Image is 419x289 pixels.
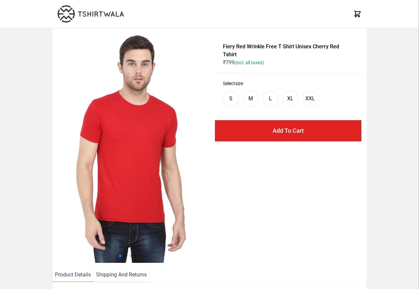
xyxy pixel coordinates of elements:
[52,268,93,282] li: Product Details
[269,95,272,103] div: L
[215,120,361,141] button: Add To Cart
[287,95,293,103] div: XL
[229,95,233,103] div: S
[248,95,253,103] div: M
[223,80,353,87] h3: Select size
[223,43,353,59] h1: Fiery Red Wrinkle Free T Shirt Unisex Cherry Red Tshirt
[58,33,211,263] img: 4M6A2225.jpg
[93,268,149,282] li: Shipping And Returns
[305,95,315,103] div: XXL
[235,60,264,65] span: (incl. all taxes)
[58,5,124,23] img: TW-LOGO-400-104.png
[223,59,264,66] span: ₹ 799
